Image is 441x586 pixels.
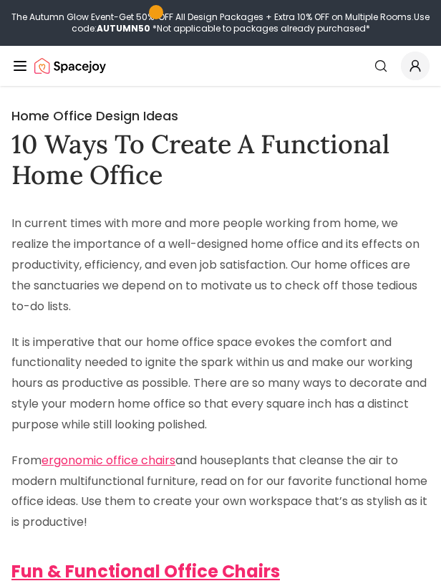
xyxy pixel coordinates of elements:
[6,11,435,34] div: The Autumn Glow Event-Get 50% OFF All Design Packages + Extra 10% OFF on Multiple Rooms.
[34,52,106,80] a: Spacejoy
[11,332,430,436] p: It is imperative that our home office space evokes the comfort and functionality needed to ignite...
[11,46,430,86] nav: Global
[11,451,430,533] p: From and houseplants that cleanse the air to modern multifunctional furniture, read on for our fa...
[11,106,430,126] h2: Home Office Design Ideas
[97,22,150,34] b: AUTUMN50
[150,22,370,34] span: *Not applicable to packages already purchased*
[11,129,430,191] h1: 10 Ways To Create A Functional Home Office
[11,213,430,317] p: In current times with more and more people working from home, we realize the importance of a well...
[42,452,175,469] a: ergonomic office chairs
[11,559,280,583] a: Fun & Functional Office Chairs
[72,11,430,34] span: Use code:
[34,52,106,80] img: Spacejoy Logo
